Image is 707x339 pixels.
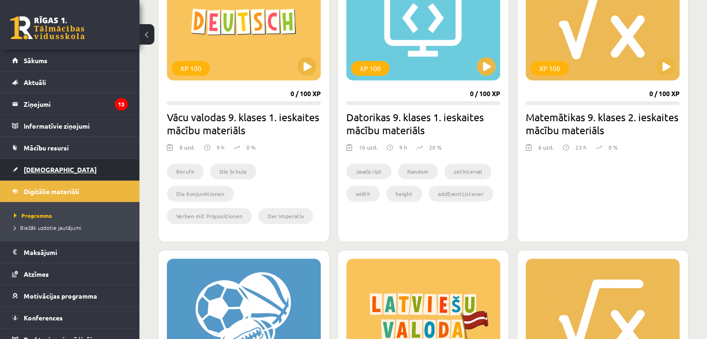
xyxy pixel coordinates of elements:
[24,187,79,196] span: Digitālie materiāli
[608,143,618,151] p: 0 %
[346,186,380,202] li: width
[359,143,377,157] div: 10 uzd.
[14,211,130,220] a: Programma
[12,93,128,115] a: Ziņojumi13
[24,56,47,65] span: Sākums
[167,163,204,179] li: Berufe
[14,212,52,219] span: Programma
[24,165,97,174] span: [DEMOGRAPHIC_DATA]
[12,181,128,202] a: Digitālie materiāli
[24,292,97,300] span: Motivācijas programma
[530,61,569,76] div: XP 100
[575,143,587,151] p: 23 h
[10,16,85,39] a: Rīgas 1. Tālmācības vidusskola
[167,186,234,202] li: Die Konjunktionen
[398,163,438,179] li: Random
[12,285,128,306] a: Motivācijas programma
[167,208,252,224] li: Verben mit Präpositionen
[12,263,128,285] a: Atzīmes
[12,72,128,93] a: Aktuāli
[115,98,128,111] i: 13
[12,159,128,180] a: [DEMOGRAPHIC_DATA]
[167,111,321,137] h2: Vācu valodas 9. klases 1. ieskaites mācību materiāls
[386,186,422,202] li: height
[246,143,256,151] p: 0 %
[12,50,128,71] a: Sākums
[14,224,81,231] span: Biežāk uzdotie jautājumi
[14,223,130,232] a: Biežāk uzdotie jautājumi
[172,61,210,76] div: XP 100
[24,270,49,278] span: Atzīmes
[24,143,69,152] span: Mācību resursi
[217,143,225,151] p: 9 h
[24,241,128,263] legend: Maksājumi
[346,163,391,179] li: JavaScript
[24,93,128,115] legend: Ziņojumi
[526,111,680,137] h2: Matemātikas 9. klases 2. ieskaites mācību materiāls
[538,143,554,157] div: 6 uzd.
[399,143,407,151] p: 9 h
[12,137,128,158] a: Mācību resursi
[12,307,128,328] a: Konferences
[210,163,256,179] li: Die Schule
[346,111,500,137] h2: Datorikas 9. klases 1. ieskaites mācību materiāls
[24,78,46,86] span: Aktuāli
[351,61,390,76] div: XP 100
[429,143,442,151] p: 20 %
[24,115,128,137] legend: Informatīvie ziņojumi
[179,143,195,157] div: 8 uzd.
[444,163,491,179] li: setInterval
[24,313,63,322] span: Konferences
[429,186,493,202] li: addEventListener
[12,115,128,137] a: Informatīvie ziņojumi
[12,241,128,263] a: Maksājumi
[258,208,313,224] li: Der Imperativ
